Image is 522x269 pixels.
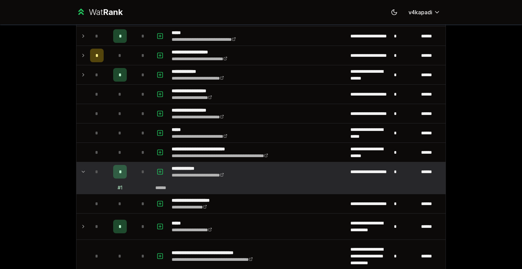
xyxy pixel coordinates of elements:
div: # 1 [118,184,122,191]
span: Rank [103,7,123,17]
button: v4kapadi [403,6,446,18]
span: v4kapadi [408,8,432,16]
div: Wat [89,7,123,18]
a: WatRank [76,7,123,18]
